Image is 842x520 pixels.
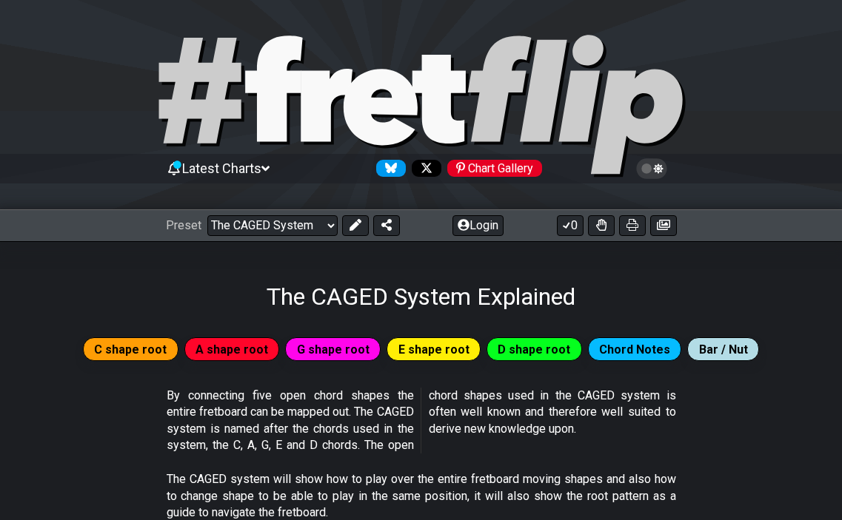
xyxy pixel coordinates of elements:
[498,339,570,360] span: D shape root
[557,215,584,236] button: 0
[699,339,748,360] span: Bar / Nut
[94,339,167,360] span: C shape root
[297,339,370,360] span: G shape root
[196,339,268,360] span: A shape root
[398,339,470,360] span: E shape root
[650,215,677,236] button: Create image
[447,160,542,177] div: Chart Gallery
[588,215,615,236] button: Toggle Dexterity for all fretkits
[406,160,441,177] a: Follow #fretflip at X
[441,160,542,177] a: #fretflip at Pinterest
[342,215,369,236] button: Edit Preset
[267,283,575,311] h1: The CAGED System Explained
[373,215,400,236] button: Share Preset
[182,161,261,176] span: Latest Charts
[619,215,646,236] button: Print
[207,215,338,236] select: Preset
[166,218,201,232] span: Preset
[599,339,670,360] span: Chord Notes
[167,388,676,454] p: By connecting five open chord shapes the entire fretboard can be mapped out. The CAGED system is ...
[644,162,661,175] span: Toggle light / dark theme
[452,215,504,236] button: Login
[370,160,406,177] a: Follow #fretflip at Bluesky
